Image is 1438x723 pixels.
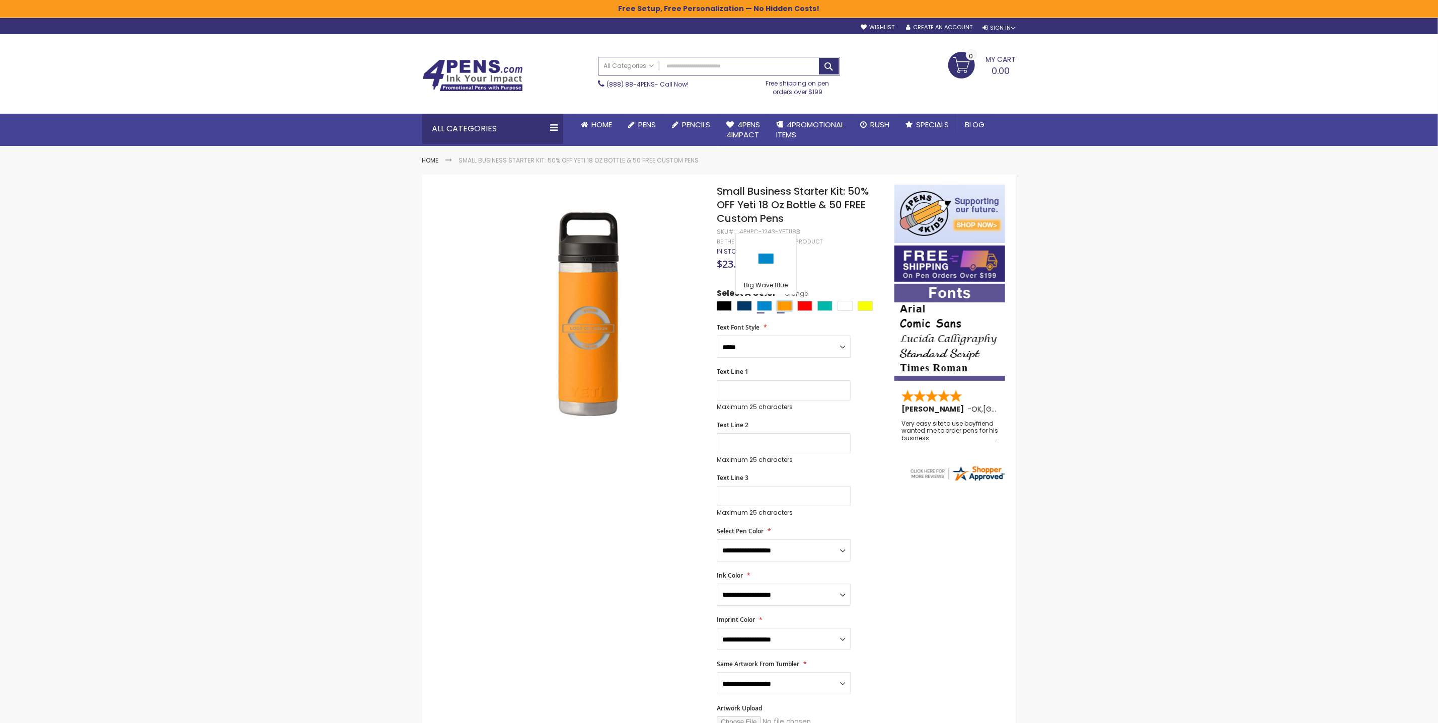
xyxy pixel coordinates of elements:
[621,114,664,136] a: Pens
[604,62,654,70] span: All Categories
[901,420,999,442] div: Very easy site to use boyfriend wanted me to order pens for his business
[871,119,890,130] span: Rush
[717,247,744,256] span: In stock
[969,51,973,61] span: 0
[717,248,744,256] div: Availability
[906,24,972,31] a: Create an Account
[717,227,735,236] strong: SKU
[777,301,792,311] div: Orange
[717,403,851,411] p: Maximum 25 characters
[909,464,1006,483] img: 4pens.com widget logo
[719,114,769,146] a: 4Pens4impact
[717,238,822,246] a: Be the first to review this product
[717,615,755,624] span: Imprint Color
[776,289,808,298] span: Orange
[683,119,711,130] span: Pencils
[717,367,748,376] span: Text Line 1
[755,75,840,96] div: Free shipping on pen orders over $199
[972,404,982,414] span: OK
[739,228,800,236] div: 4PHPC-1243-YETI18B
[459,156,699,165] li: Small Business Starter Kit: 50% OFF Yeti 18 Oz Bottle & 50 FREE Custom Pens
[717,301,732,311] div: Black
[858,301,873,311] div: Yellow
[797,301,812,311] div: Red
[422,156,439,165] a: Home
[422,59,523,92] img: 4Pens Custom Pens and Promotional Products
[838,301,853,311] div: White
[982,24,1016,32] div: Sign In
[717,421,748,429] span: Text Line 2
[717,473,748,482] span: Text Line 3
[894,246,1005,282] img: Free shipping on orders over $199
[717,184,869,225] span: Small Business Starter Kit: 50% OFF Yeti 18 Oz Bottle & 50 FREE Custom Pens
[717,509,851,517] p: Maximum 25 characters
[898,114,957,136] a: Specials
[901,404,968,414] span: [PERSON_NAME]
[992,64,1010,77] span: 0.00
[1355,696,1438,723] iframe: Reseñas de Clientes en Google
[853,114,898,136] a: Rush
[769,114,853,146] a: 4PROMOTIONALITEMS
[664,114,719,136] a: Pencils
[599,57,659,74] a: All Categories
[817,301,832,311] div: Teal
[717,323,760,332] span: Text Font Style
[894,284,1005,381] img: font-personalization-examples
[422,114,563,144] div: All Categories
[861,24,894,31] a: Wishlist
[473,199,703,429] img: king-crab-orange-4phpc-ces-yeti18b-authentic-yeti-18-oz-bottle_1_1_1.jpg
[909,476,1006,485] a: 4pens.com certificate URL
[639,119,656,130] span: Pens
[717,456,851,464] p: Maximum 25 characters
[717,571,743,580] span: Ink Color
[717,257,747,271] span: $23.99
[737,301,752,311] div: Navy Blue
[717,527,764,535] span: Select Pen Color
[607,80,655,89] a: (888) 88-4PENS
[968,404,1057,414] span: - ,
[983,404,1057,414] span: [GEOGRAPHIC_DATA]
[757,301,772,311] div: Big Wave Blue
[894,185,1005,243] img: 4pens 4 kids
[917,119,949,130] span: Specials
[777,119,845,140] span: 4PROMOTIONAL ITEMS
[607,80,689,89] span: - Call Now!
[948,52,1016,77] a: 0.00 0
[957,114,993,136] a: Blog
[592,119,613,130] span: Home
[573,114,621,136] a: Home
[717,660,799,668] span: Same Artwork From Tumbler
[717,288,776,301] span: Select A Color
[738,281,794,291] div: Big Wave Blue
[727,119,761,140] span: 4Pens 4impact
[965,119,985,130] span: Blog
[717,704,762,712] span: Artwork Upload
